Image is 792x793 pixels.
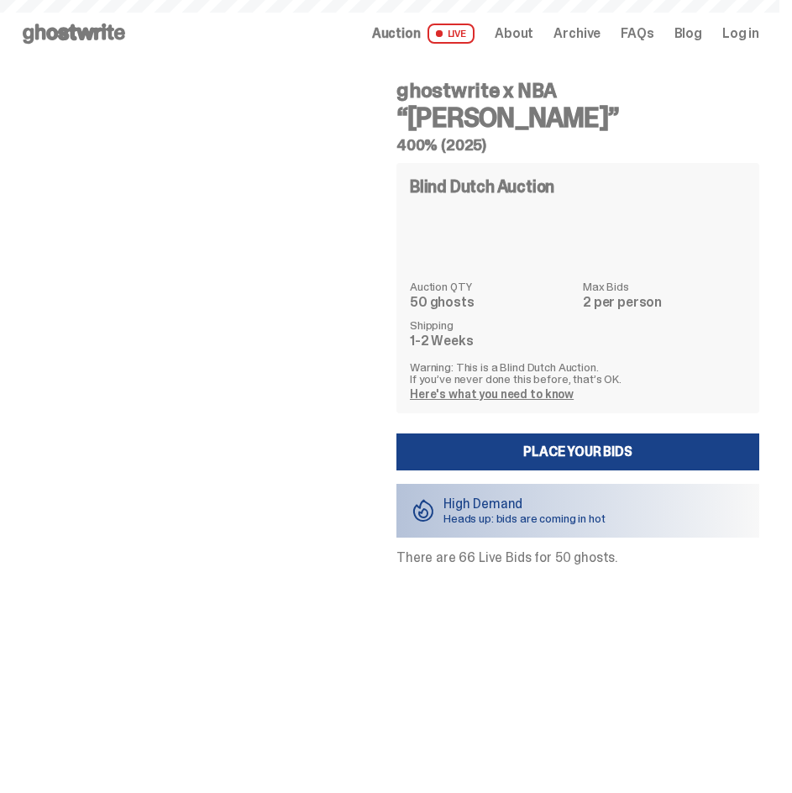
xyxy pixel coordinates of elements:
[396,433,759,470] a: Place your Bids
[583,296,746,309] dd: 2 per person
[410,296,573,309] dd: 50 ghosts
[372,24,475,44] a: Auction LIVE
[674,27,702,40] a: Blog
[396,104,759,131] h3: “[PERSON_NAME]”
[443,512,606,524] p: Heads up: bids are coming in hot
[553,27,601,40] a: Archive
[410,178,554,195] h4: Blind Dutch Auction
[583,281,746,292] dt: Max Bids
[722,27,759,40] a: Log in
[410,281,573,292] dt: Auction QTY
[396,81,759,101] h4: ghostwrite x NBA
[410,319,573,331] dt: Shipping
[495,27,533,40] a: About
[621,27,653,40] a: FAQs
[396,138,759,153] h5: 400% (2025)
[443,497,606,511] p: High Demand
[410,361,746,385] p: Warning: This is a Blind Dutch Auction. If you’ve never done this before, that’s OK.
[372,27,421,40] span: Auction
[410,334,573,348] dd: 1-2 Weeks
[427,24,475,44] span: LIVE
[410,386,574,402] a: Here's what you need to know
[396,551,759,565] p: There are 66 Live Bids for 50 ghosts.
